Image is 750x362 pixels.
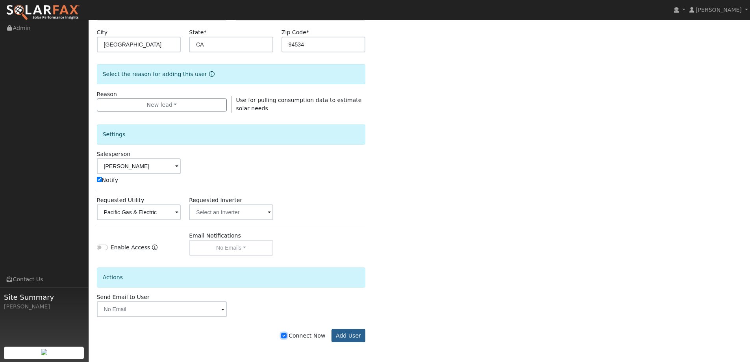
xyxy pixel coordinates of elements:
button: New lead [97,98,227,112]
button: Add User [331,329,366,342]
label: City [97,28,108,37]
label: Zip Code [281,28,309,37]
span: Required [204,29,206,35]
input: Select a User [97,158,181,174]
label: Connect Now [281,332,325,340]
div: [PERSON_NAME] [4,303,84,311]
a: Reason for new user [207,71,215,77]
label: Requested Inverter [189,196,242,204]
label: Enable Access [111,243,150,252]
span: Site Summary [4,292,84,303]
label: Notify [97,176,119,184]
label: State [189,28,206,37]
img: SolarFax [6,4,80,21]
input: No Email [97,301,227,317]
span: Use for pulling consumption data to estimate solar needs [236,97,362,111]
div: Select the reason for adding this user [97,64,366,84]
input: Select a Utility [97,204,181,220]
span: [PERSON_NAME] [696,7,742,13]
label: Requested Utility [97,196,144,204]
label: Reason [97,90,117,98]
input: Connect Now [281,333,287,338]
span: Required [306,29,309,35]
input: Notify [97,177,102,182]
img: retrieve [41,349,47,355]
input: Select an Inverter [189,204,273,220]
label: Email Notifications [189,232,241,240]
div: Settings [97,124,366,145]
label: Salesperson [97,150,131,158]
label: Send Email to User [97,293,150,301]
a: Enable Access [152,243,157,256]
div: Actions [97,267,366,288]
